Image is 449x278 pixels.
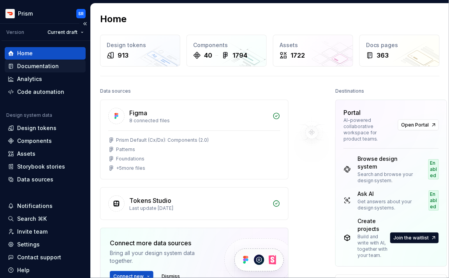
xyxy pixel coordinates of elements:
div: Data sources [100,86,131,97]
div: Design tokens [107,41,174,49]
span: Open Portal [401,122,429,128]
div: Enabled [429,190,439,211]
button: Notifications [5,200,86,212]
div: Data sources [17,176,53,183]
div: Ask AI [357,190,415,198]
a: Components [5,135,86,147]
div: Foundations [116,156,144,162]
div: Settings [17,241,40,248]
div: Design system data [6,112,52,118]
div: Search and browse your design system. [357,171,414,184]
a: Home [5,47,86,60]
button: Collapse sidebar [79,18,90,29]
a: Assets1722 [273,35,353,67]
div: SR [78,11,84,17]
button: PrismSR [2,5,89,22]
div: 1722 [291,51,305,60]
div: AI-powered collaborative workspace for product teams. [343,117,393,142]
div: 363 [377,51,389,60]
div: Portal [343,108,361,117]
div: Create projects [357,217,389,233]
a: Documentation [5,60,86,72]
a: Storybook stories [5,160,86,173]
div: Components [193,41,260,49]
img: bd52d190-91a7-4889-9e90-eccda45865b1.png [5,9,15,18]
div: Prism Default (Cx/Dx): Components (2.0) [116,137,209,143]
div: 8 connected files [129,118,268,124]
button: Current draft [44,27,87,38]
div: Invite team [17,228,48,236]
a: Invite team [5,225,86,238]
div: Assets [17,150,35,158]
span: Join the waitlist [394,235,429,241]
div: Help [17,266,30,274]
div: Documentation [17,62,59,70]
button: Join the waitlist [390,232,439,243]
button: Search ⌘K [5,213,86,225]
button: Help [5,264,86,276]
div: Connect more data sources [110,238,211,248]
a: Data sources [5,173,86,186]
div: 913 [118,51,129,60]
a: Settings [5,238,86,251]
div: Destinations [335,86,364,97]
div: Search ⌘K [17,215,47,223]
div: Code automation [17,88,64,96]
div: Patterns [116,146,135,153]
a: Open Portal [398,120,439,130]
div: Get answers about your design systems. [357,199,415,211]
div: Home [17,49,33,57]
a: Assets [5,148,86,160]
div: Browse design system [357,155,414,171]
a: Tokens StudioLast update [DATE] [100,187,289,220]
div: Assets [280,41,347,49]
div: Docs pages [366,41,433,49]
div: 40 [204,51,212,60]
div: Design tokens [17,124,56,132]
a: Docs pages363 [359,35,440,67]
div: Components [17,137,52,145]
span: Current draft [48,29,77,35]
div: Last update [DATE] [129,205,268,211]
div: + 5 more files [116,165,145,171]
button: Contact support [5,251,86,264]
div: Notifications [17,202,53,210]
div: 1794 [232,51,247,60]
div: Prism [18,10,33,18]
div: Figma [129,108,147,118]
a: Components401794 [187,35,267,67]
div: Build and write with AI, together with your team. [357,234,389,259]
a: Figma8 connected filesPrism Default (Cx/Dx): Components (2.0)PatternsFoundations+5more files [100,100,289,179]
a: Analytics [5,73,86,85]
div: Tokens Studio [129,196,171,205]
a: Code automation [5,86,86,98]
a: Design tokens [5,122,86,134]
div: Bring all your design system data together. [110,249,211,265]
div: Analytics [17,75,42,83]
h2: Home [100,13,127,25]
a: Design tokens913 [100,35,180,67]
div: Enabled [428,159,439,179]
div: Contact support [17,253,61,261]
div: Storybook stories [17,163,65,171]
div: Version [6,29,24,35]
